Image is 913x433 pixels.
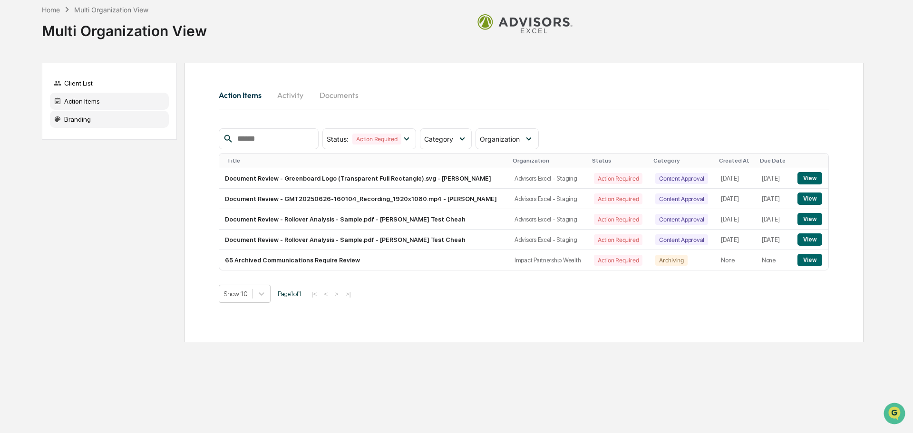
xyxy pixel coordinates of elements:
[79,155,82,163] span: •
[6,191,65,208] a: 🖐️Preclearance
[219,84,829,106] div: activity tabs
[6,209,64,226] a: 🔎Data Lookup
[715,189,756,209] td: [DATE]
[797,233,822,246] button: View
[509,230,588,250] td: Advisors Excel - Staging
[69,195,77,203] div: 🗄️
[10,20,173,35] p: How can we help?
[65,191,122,208] a: 🗄️Attestations
[594,255,642,266] div: Action Required
[655,234,708,245] div: Content Approval
[715,168,756,189] td: [DATE]
[715,209,756,230] td: [DATE]
[10,195,17,203] div: 🖐️
[312,84,366,106] button: Documents
[10,106,64,113] div: Past conversations
[594,193,642,204] div: Action Required
[84,155,104,163] span: [DATE]
[509,189,588,209] td: Advisors Excel - Staging
[756,189,792,209] td: [DATE]
[84,129,104,137] span: [DATE]
[797,192,822,205] button: View
[715,250,756,270] td: None
[19,155,27,163] img: 1746055101610-c473b297-6a78-478c-a979-82029cc54cd1
[42,6,60,14] div: Home
[343,290,354,298] button: >|
[883,402,908,427] iframe: Open customer support
[321,290,330,298] button: <
[756,250,792,270] td: None
[20,73,37,90] img: 8933085812038_c878075ebb4cc5468115_72.jpg
[67,235,115,243] a: Powered byPylon
[10,73,27,90] img: 1746055101610-c473b297-6a78-478c-a979-82029cc54cd1
[715,230,756,250] td: [DATE]
[797,213,822,225] button: View
[480,135,520,143] span: Organization
[78,194,118,204] span: Attestations
[162,76,173,87] button: Start new chat
[509,209,588,230] td: Advisors Excel - Staging
[332,290,341,298] button: >
[43,82,131,90] div: We're available if you need us!
[147,104,173,115] button: See all
[19,130,27,137] img: 1746055101610-c473b297-6a78-478c-a979-82029cc54cd1
[513,157,584,164] div: Organization
[756,209,792,230] td: [DATE]
[43,73,156,82] div: Start new chat
[95,236,115,243] span: Pylon
[594,234,642,245] div: Action Required
[327,135,349,143] span: Status :
[655,173,708,184] div: Content Approval
[219,209,509,230] td: Document Review - Rollover Analysis - Sample.pdf - [PERSON_NAME] Test Cheah
[42,15,207,39] div: Multi Organization View
[655,255,688,266] div: Archiving
[760,157,788,164] div: Due Date
[309,290,320,298] button: |<
[219,250,509,270] td: 65 Archived Communications Require Review
[719,157,752,164] div: Created At
[653,157,711,164] div: Category
[29,129,77,137] span: [PERSON_NAME]
[227,157,505,164] div: Title
[509,250,588,270] td: Impact Partnership Wealth
[269,84,312,106] button: Activity
[797,254,822,266] button: View
[50,93,169,110] div: Action Items
[10,213,17,221] div: 🔎
[477,14,573,33] img: Advisors Excel
[29,155,77,163] span: [PERSON_NAME]
[352,134,401,144] div: Action Required
[219,230,509,250] td: Document Review - Rollover Analysis - Sample.pdf - [PERSON_NAME] Test Cheah
[424,135,453,143] span: Category
[594,173,642,184] div: Action Required
[756,230,792,250] td: [DATE]
[10,146,25,161] img: Jack Rasmussen
[79,129,82,137] span: •
[797,172,822,184] button: View
[655,193,708,204] div: Content Approval
[594,214,642,225] div: Action Required
[10,120,25,135] img: Jack Rasmussen
[278,290,301,298] span: Page 1 of 1
[756,168,792,189] td: [DATE]
[219,84,269,106] button: Action Items
[509,168,588,189] td: Advisors Excel - Staging
[74,6,148,14] div: Multi Organization View
[655,214,708,225] div: Content Approval
[219,168,509,189] td: Document Review - Greenboard Logo (Transparent Full Rectangle).svg - [PERSON_NAME]
[19,194,61,204] span: Preclearance
[19,212,60,222] span: Data Lookup
[50,75,169,92] div: Client List
[50,111,169,128] div: Branding
[219,189,509,209] td: Document Review - GMT20250626-160104_Recording_1920x1080.mp4 - [PERSON_NAME]
[592,157,646,164] div: Status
